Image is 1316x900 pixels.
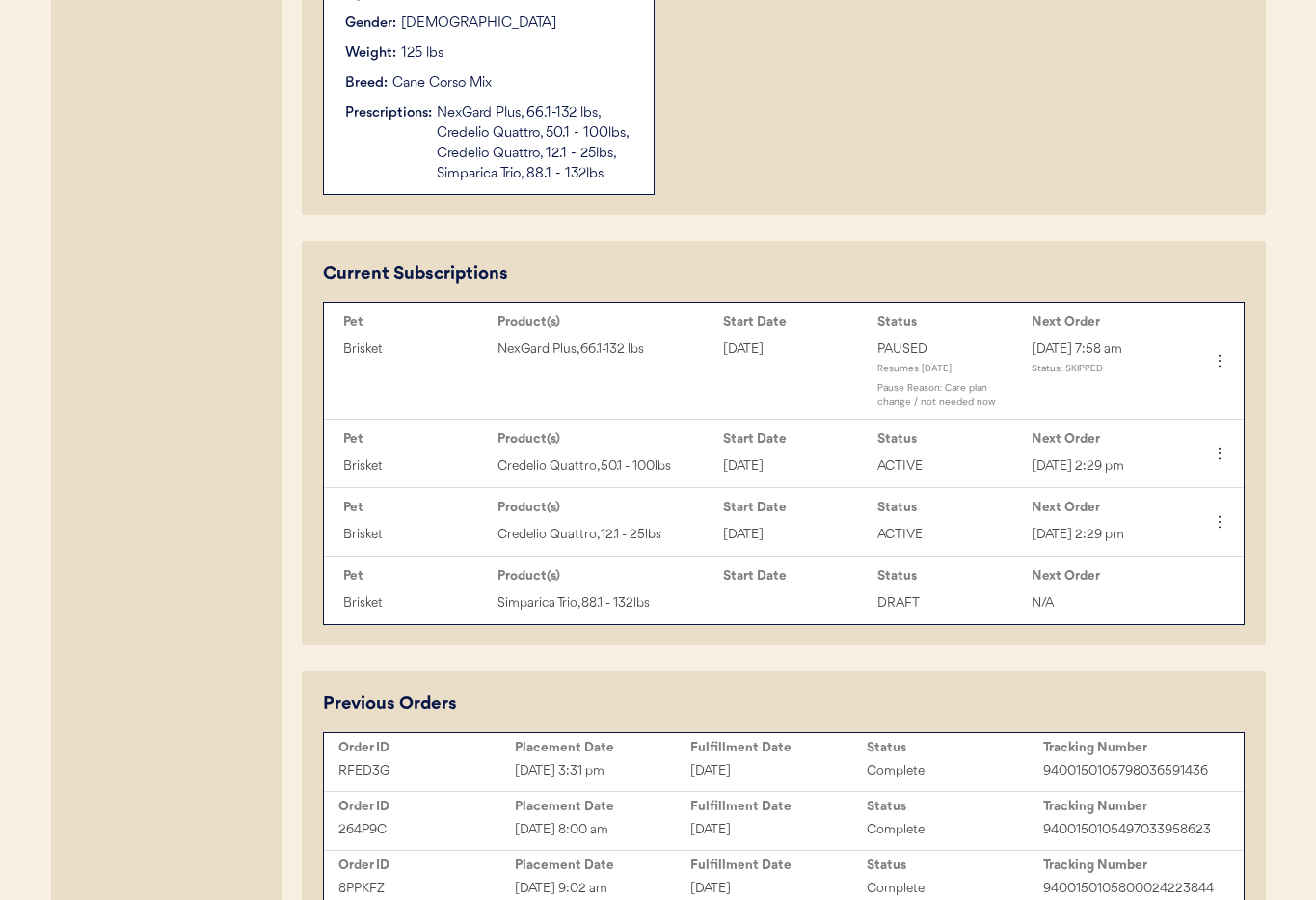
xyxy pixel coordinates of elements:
div: DRAFT [877,592,1022,614]
div: [DATE] [723,524,868,546]
div: Simparica Trio, 88.1 - 132lbs [497,592,713,614]
div: Order ID [338,799,515,814]
div: Status [877,568,1022,584]
div: Complete [867,878,1043,900]
div: Pet [343,314,488,330]
div: NexGard Plus, 66.1-132 lbs [497,339,713,361]
div: Start Date [723,568,868,584]
div: Resumes [DATE] [877,361,1022,380]
div: Status [877,431,1022,447]
div: [DEMOGRAPHIC_DATA] [401,14,556,34]
div: Pause Reason: Care plan change / not needed now [877,380,1022,409]
div: ACTIVE [877,524,1022,546]
div: Credelio Quattro, 50.1 - 100lbs [497,455,713,477]
div: [DATE] 8:00 am [515,819,691,841]
div: PAUSED [877,339,1022,361]
div: ACTIVE [877,455,1022,477]
div: Placement Date [515,740,691,755]
div: Order ID [338,858,515,873]
div: Gender: [345,14,396,34]
div: Fulfillment Date [690,740,867,755]
div: Pet [343,431,488,447]
div: Complete [867,760,1043,782]
div: 125 lbs [401,43,443,64]
div: Status: SKIPPED [1032,361,1176,380]
div: [DATE] 2:29 pm [1032,455,1176,477]
div: NexGard Plus, 66.1-132 lbs, Credelio Quattro, 50.1 - 100lbs, Credelio Quattro, 12.1 - 25lbs, Simp... [437,103,634,184]
div: Fulfillment Date [690,799,867,814]
div: Brisket [343,455,488,477]
div: Next Order [1032,568,1176,584]
div: Breed: [345,73,388,94]
div: Tracking Number [1043,799,1220,814]
div: Current Subscriptions [323,261,508,287]
div: Tracking Number [1043,740,1220,755]
div: Next Order [1032,314,1176,330]
div: Pet [343,500,488,515]
div: [DATE] 9:02 am [515,878,691,900]
div: [DATE] 7:58 am [1032,339,1176,361]
div: [DATE] 2:29 pm [1032,524,1176,546]
div: 9400150105798036591436 [1043,760,1220,782]
div: Tracking Number [1043,858,1220,873]
div: 9400150105497033958623 [1043,819,1220,841]
div: 8PPKFZ [338,878,515,900]
div: Fulfillment Date [690,858,867,873]
div: Weight: [345,43,396,64]
div: Brisket [343,524,488,546]
div: Placement Date [515,858,691,873]
div: Product(s) [497,568,713,584]
div: Next Order [1032,500,1176,515]
div: 9400150105800024223844 [1043,878,1220,900]
div: Prescriptions: [345,103,432,123]
div: [DATE] [723,339,868,361]
div: Brisket [343,592,488,614]
div: Complete [867,819,1043,841]
div: [DATE] [690,878,867,900]
div: Status [877,314,1022,330]
div: Cane Corso Mix [392,73,492,94]
div: Start Date [723,500,868,515]
div: 264P9C [338,819,515,841]
div: Previous Orders [323,692,457,718]
div: Order ID [338,740,515,755]
div: Credelio Quattro, 12.1 - 25lbs [497,524,713,546]
div: [DATE] [690,760,867,782]
div: Pet [343,568,488,584]
div: Product(s) [497,431,713,447]
div: [DATE] 3:31 pm [515,760,691,782]
div: Status [867,740,1043,755]
div: Product(s) [497,500,713,515]
div: Product(s) [497,314,713,330]
div: Placement Date [515,799,691,814]
div: Start Date [723,431,868,447]
div: Brisket [343,339,488,361]
div: Status [877,500,1022,515]
div: RFED3G [338,760,515,782]
div: [DATE] [723,455,868,477]
div: N/A [1032,592,1176,614]
div: Status [867,858,1043,873]
div: Status [867,799,1043,814]
div: Start Date [723,314,868,330]
div: Next Order [1032,431,1176,447]
div: [DATE] [690,819,867,841]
